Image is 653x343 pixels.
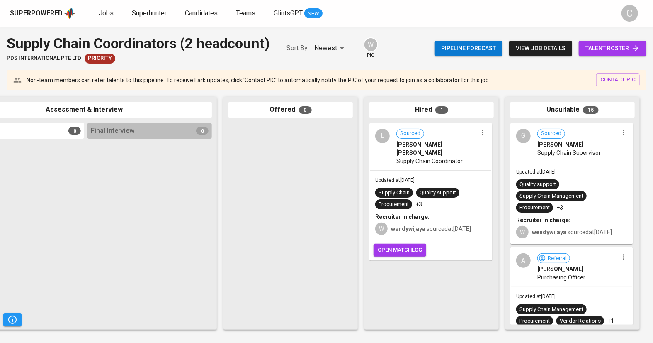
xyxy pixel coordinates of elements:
span: open matchlog [378,245,422,255]
div: Quality support [420,189,456,197]
div: Vendor Relations [560,317,601,325]
p: +3 [415,200,422,208]
span: view job details [516,43,566,54]
span: 1 [435,106,448,114]
p: +1 [607,317,614,325]
span: 15 [583,106,599,114]
span: Priority [85,54,115,62]
div: W [375,223,388,235]
b: wendywijaya [532,229,566,235]
a: Teams [236,8,257,19]
span: talent roster [585,43,640,54]
div: W [516,226,529,238]
span: 0 [68,127,81,135]
a: Candidates [185,8,219,19]
div: G [516,129,531,143]
div: Procurement [519,204,550,212]
span: [PERSON_NAME] [537,265,583,273]
b: Recruiter in charge: [516,217,570,223]
a: talent roster [579,41,646,56]
p: +3 [556,203,563,212]
span: Sourced [538,130,565,137]
span: Pipeline forecast [441,43,496,54]
div: Superpowered [10,9,63,18]
span: contact pic [600,75,636,85]
span: GlintsGPT [274,9,303,17]
div: Offered [228,102,353,118]
div: Supply Chain [379,189,410,197]
a: Superpoweredapp logo [10,7,75,20]
span: Updated at [DATE] [375,177,415,183]
span: Referral [544,255,570,262]
div: pic [364,37,378,59]
a: Superhunter [132,8,168,19]
p: Sort By [286,43,308,53]
span: Updated at [DATE] [516,294,556,299]
span: [PERSON_NAME] [537,140,583,149]
div: Unsuitable [510,102,635,118]
span: Sourced [397,130,424,137]
span: NEW [304,10,323,18]
div: Newest [314,41,347,56]
button: Pipeline Triggers [3,313,22,326]
span: Candidates [185,9,218,17]
button: open matchlog [374,244,426,257]
div: L [375,129,390,143]
img: app logo [64,7,75,20]
span: Supply Chain Coordinator [396,157,463,165]
span: sourced at [DATE] [391,225,471,232]
span: [PERSON_NAME] [PERSON_NAME] [396,140,477,157]
span: Supply Chain Supervisor [537,149,601,157]
span: 0 [196,127,209,135]
div: Quality support [519,181,556,189]
div: C [621,5,638,22]
button: Pipeline forecast [435,41,502,56]
span: PDS International Pte Ltd [7,54,81,62]
button: view job details [509,41,572,56]
p: Non-team members can refer talents to this pipeline. To receive Lark updates, click 'Contact PIC'... [27,76,490,84]
div: Supply Chain Coordinators (2 headcount) [7,33,270,54]
div: Supply Chain Management [519,306,583,314]
div: Supply Chain Management [519,192,583,200]
span: 0 [299,106,312,114]
div: Hired [369,102,494,118]
span: Purchasing Officer [537,273,585,282]
span: sourced at [DATE] [532,229,612,235]
button: contact pic [596,73,640,86]
span: Superhunter [132,9,167,17]
p: Newest [314,43,337,53]
a: GlintsGPT NEW [274,8,323,19]
span: Jobs [99,9,114,17]
b: Recruiter in charge: [375,213,430,220]
a: Jobs [99,8,115,19]
div: Procurement [379,201,409,208]
b: wendywijaya [391,225,425,232]
span: Updated at [DATE] [516,169,556,175]
span: Final Interview [91,126,134,136]
div: Job Order Reopened [85,54,115,64]
div: W [364,37,378,52]
span: Teams [236,9,255,17]
div: A [516,253,531,268]
div: Procurement [519,317,550,325]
